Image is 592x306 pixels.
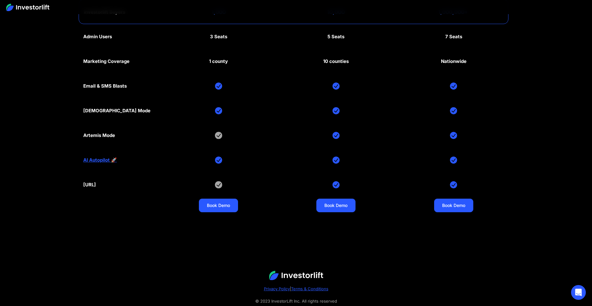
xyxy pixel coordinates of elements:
div: 5 Seats [327,34,344,39]
div: Artemis Mode [83,133,115,138]
div: 10 counties [323,59,349,64]
div: 7 Seats [445,34,462,39]
a: Terms & Conditions [291,286,328,291]
div: Marketing Coverage [83,59,129,64]
div: 1 county [209,59,228,64]
a: Privacy Policy [264,286,290,291]
div: [URL] [83,182,96,188]
a: Book Demo [199,199,238,212]
a: Book Demo [434,199,473,212]
a: AI Autopilot 🚀 [83,157,117,163]
div: 3 Seats [210,34,227,39]
div: Open Intercom Messenger [571,285,586,300]
div: Admin Users [83,34,112,39]
div: Email & SMS Blasts [83,83,127,89]
div: | [12,285,580,292]
div: [DEMOGRAPHIC_DATA] Mode [83,108,150,114]
div: © 2023 InvestorLift Inc. All rights reserved [12,297,580,305]
div: Nationwide [441,59,467,64]
a: Book Demo [316,199,356,212]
